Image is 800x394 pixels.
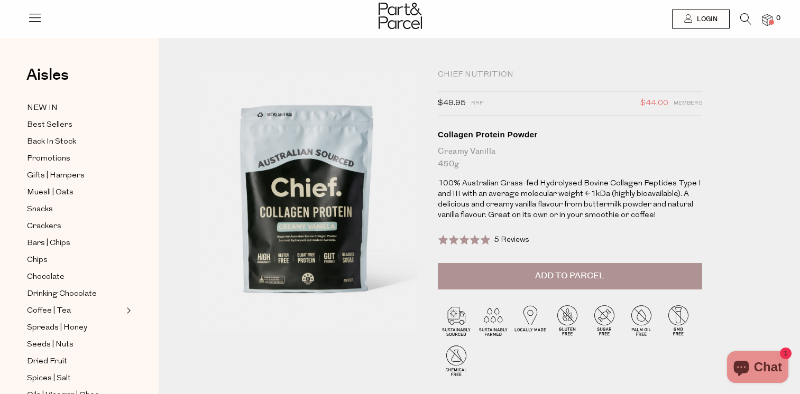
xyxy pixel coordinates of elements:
[438,129,702,140] div: Collagen Protein Powder
[27,220,61,233] span: Crackers
[379,3,422,29] img: Part&Parcel
[27,304,123,317] a: Coffee | Tea
[27,237,70,250] span: Bars | Chips
[26,63,69,87] span: Aisles
[762,14,773,25] a: 0
[26,67,69,93] a: Aisles
[27,287,123,301] a: Drinking Chocolate
[27,270,123,284] a: Chocolate
[694,15,718,24] span: Login
[27,305,71,317] span: Coffee | Tea
[438,179,702,221] p: 100% Australian Grass-fed Hydrolysed Bovine Collagen Peptides Type I and III with an average mole...
[27,254,123,267] a: Chips
[438,302,475,339] img: P_P-ICONS-Live_Bec_V11_Sustainable_Sourced.svg
[27,136,76,148] span: Back In Stock
[535,270,604,282] span: Add to Parcel
[774,14,783,23] span: 0
[27,186,123,199] a: Muesli | Oats
[27,186,73,199] span: Muesli | Oats
[438,70,702,80] div: Chief Nutrition
[27,338,123,351] a: Seeds | Nuts
[660,302,697,339] img: P_P-ICONS-Live_Bec_V11_GMO_Free.svg
[512,302,549,339] img: P_P-ICONS-Live_Bec_V11_Locally_Made_2.svg
[27,372,123,385] a: Spices | Salt
[438,342,475,379] img: P_P-ICONS-Live_Bec_V11_Chemical_Free.svg
[475,302,512,339] img: P_P-ICONS-Live_Bec_V11_Sustainable_Farmed.svg
[27,355,67,368] span: Dried Fruit
[672,10,730,29] a: Login
[124,304,131,317] button: Expand/Collapse Coffee | Tea
[27,101,123,115] a: NEW IN
[27,322,87,334] span: Spreads | Honey
[438,263,702,289] button: Add to Parcel
[471,97,483,110] span: RRP
[27,372,71,385] span: Spices | Salt
[27,288,97,301] span: Drinking Chocolate
[27,203,123,216] a: Snacks
[27,271,65,284] span: Chocolate
[27,170,85,182] span: Gifts | Hampers
[27,254,48,267] span: Chips
[640,97,668,110] span: $44.00
[438,145,702,171] div: Creamy Vanilla 450g
[27,135,123,148] a: Back In Stock
[27,152,123,165] a: Promotions
[27,321,123,334] a: Spreads | Honey
[27,169,123,182] a: Gifts | Hampers
[27,118,123,132] a: Best Sellers
[724,351,792,386] inbox-online-store-chat: Shopify online store chat
[27,237,123,250] a: Bars | Chips
[623,302,660,339] img: P_P-ICONS-Live_Bec_V11_Palm_Oil_Free.svg
[27,339,73,351] span: Seeds | Nuts
[27,220,123,233] a: Crackers
[27,102,58,115] span: NEW IN
[190,70,422,343] img: Collagen Protein Powder
[27,355,123,368] a: Dried Fruit
[438,97,466,110] span: $49.95
[549,302,586,339] img: P_P-ICONS-Live_Bec_V11_Gluten_Free.svg
[586,302,623,339] img: P_P-ICONS-Live_Bec_V11_Sugar_Free.svg
[674,97,702,110] span: Members
[494,236,529,244] span: 5 Reviews
[27,203,53,216] span: Snacks
[27,119,72,132] span: Best Sellers
[27,153,70,165] span: Promotions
